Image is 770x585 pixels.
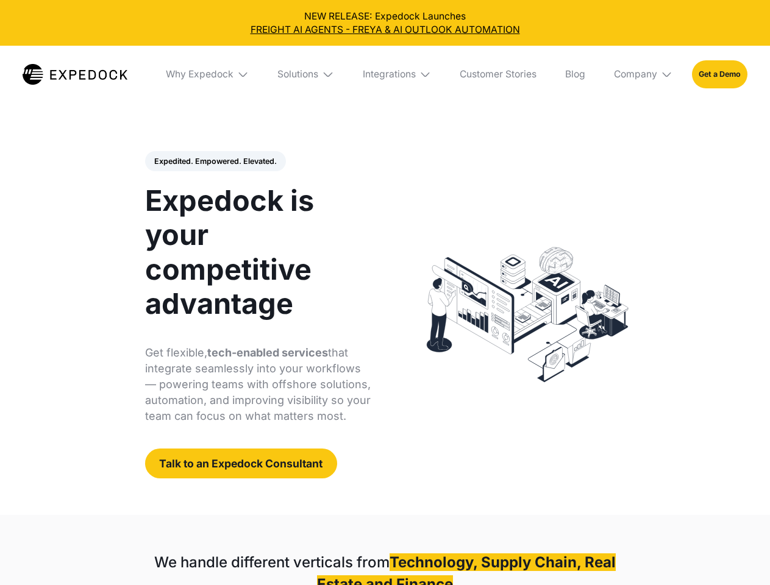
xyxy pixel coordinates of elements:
a: FREIGHT AI AGENTS - FREYA & AI OUTLOOK AUTOMATION [10,23,761,37]
a: Talk to an Expedock Consultant [145,448,337,478]
div: NEW RELEASE: Expedock Launches [10,10,761,37]
div: Solutions [277,68,318,80]
a: Customer Stories [450,46,546,103]
div: Company [614,68,657,80]
div: Why Expedock [166,68,233,80]
h1: Expedock is your competitive advantage [145,183,371,321]
div: Integrations [353,46,441,103]
div: Company [604,46,682,103]
a: Get a Demo [692,60,747,88]
div: Solutions [268,46,344,103]
a: Blog [555,46,594,103]
div: Why Expedock [156,46,258,103]
strong: We handle different verticals from [154,553,390,571]
strong: tech-enabled services [207,346,328,359]
iframe: Chat Widget [709,526,770,585]
div: Integrations [363,68,416,80]
p: Get flexible, that integrate seamlessly into your workflows — powering teams with offshore soluti... [145,345,371,424]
